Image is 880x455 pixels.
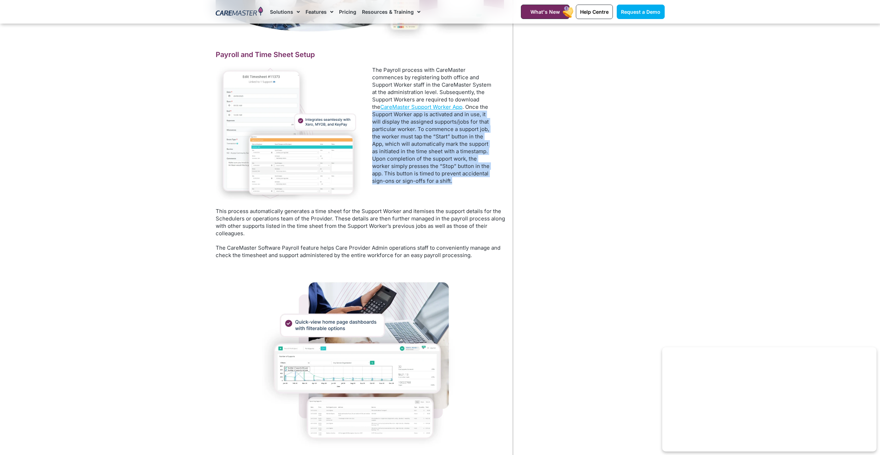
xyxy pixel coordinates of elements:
[216,207,506,237] p: This process automatically generates a time sheet for the Support Worker and itemises the support...
[576,5,613,19] a: Help Centre
[216,7,263,17] img: CareMaster Logo
[380,104,462,110] a: CareMaster Support Worker App
[580,9,609,15] span: Help Centre
[216,244,506,259] p: The CareMaster Software Payroll feature helps Care Provider Admin operations staff to convenientl...
[372,66,494,185] p: The Payroll process with CareMaster commences by registering both office and Support Worker staff...
[521,5,570,19] a: What's New
[530,9,560,15] span: What's New
[662,347,876,451] iframe: Popup CTA
[621,9,660,15] span: Request a Demo
[617,5,665,19] a: Request a Demo
[216,50,506,59] h2: Payroll and Time Sheet Setup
